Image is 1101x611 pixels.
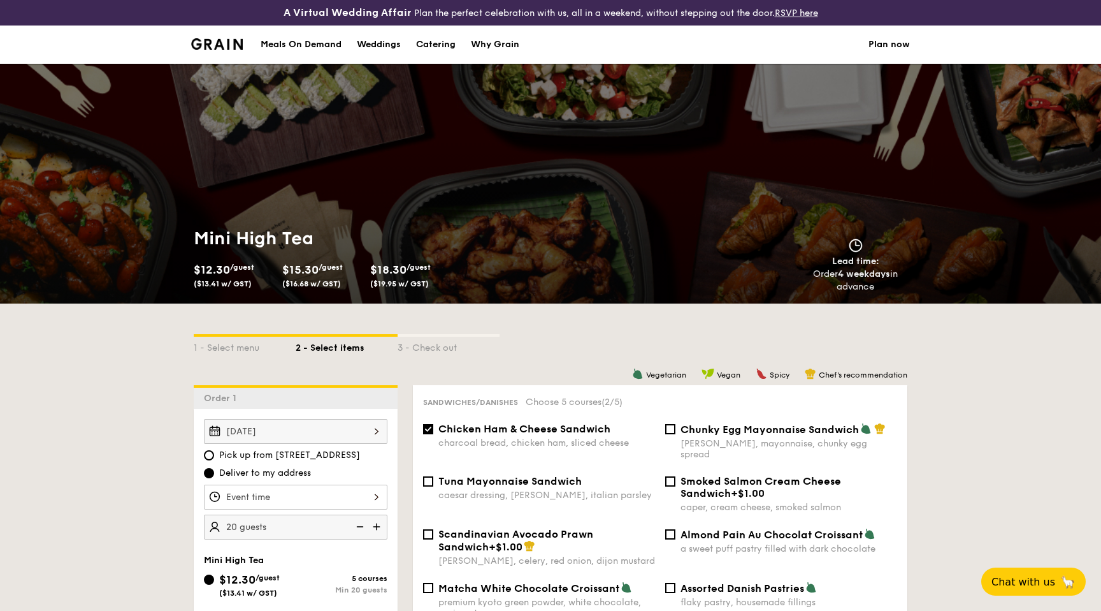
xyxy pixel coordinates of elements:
[204,485,387,510] input: Event time
[665,529,675,540] input: Almond Pain Au Chocolat Croissanta sweet puff pastry filled with dark chocolate
[204,468,214,478] input: Deliver to my address
[864,528,875,540] img: icon-vegetarian.fe4039eb.svg
[183,5,917,20] div: Plan the perfect celebration with us, all in a weekend, without stepping out the door.
[423,476,433,487] input: Tuna Mayonnaise Sandwichcaesar dressing, [PERSON_NAME], italian parsley
[526,397,622,408] span: Choose 5 courses
[438,490,655,501] div: caesar dressing, [PERSON_NAME], italian parsley
[665,583,675,593] input: Assorted Danish Pastriesflaky pastry, housemade fillings
[296,337,398,355] div: 2 - Select items
[194,337,296,355] div: 1 - Select menu
[680,543,897,554] div: a sweet puff pastry filled with dark chocolate
[319,263,343,272] span: /guest
[438,528,593,553] span: Scandinavian Avocado Prawn Sandwich
[296,574,387,583] div: 5 courses
[775,8,818,18] a: RSVP here
[219,449,360,462] span: Pick up from [STREET_ADDRESS]
[680,582,804,594] span: Assorted Danish Pastries
[282,263,319,277] span: $15.30
[680,423,859,436] span: Chunky Egg Mayonnaise Sandwich
[204,555,264,566] span: Mini High Tea
[253,26,349,64] a: Meals On Demand
[423,398,518,407] span: Sandwiches/Danishes
[204,575,214,585] input: $12.30/guest($13.41 w/ GST)5 coursesMin 20 guests
[731,487,765,499] span: +$1.00
[368,515,387,539] img: icon-add.58712e84.svg
[680,475,841,499] span: Smoked Salmon Cream Cheese Sandwich
[819,371,907,379] span: Chef's recommendation
[282,279,341,288] span: ($16.68 w/ GST)
[665,476,675,487] input: Smoked Salmon Cream Cheese Sandwich+$1.00caper, cream cheese, smoked salmon
[471,26,519,64] div: Why Grain
[349,515,368,539] img: icon-reduce.1d2dbef1.svg
[463,26,527,64] a: Why Grain
[284,5,412,20] h4: A Virtual Wedding Affair
[680,502,897,513] div: caper, cream cheese, smoked salmon
[680,529,863,541] span: Almond Pain Au Chocolat Croissant
[370,279,429,288] span: ($19.95 w/ GST)
[370,263,407,277] span: $18.30
[398,337,500,355] div: 3 - Check out
[296,585,387,594] div: Min 20 guests
[255,573,280,582] span: /guest
[204,450,214,460] input: Pick up from [STREET_ADDRESS]
[832,256,879,267] span: Lead time:
[680,438,897,460] div: [PERSON_NAME], mayonnaise, chunky egg spread
[423,424,433,434] input: Chicken Ham & Cheese Sandwichcharcoal bread, chicken ham, sliced cheese
[860,423,872,434] img: icon-vegetarian.fe4039eb.svg
[665,424,675,434] input: Chunky Egg Mayonnaise Sandwich[PERSON_NAME], mayonnaise, chunky egg spread
[798,268,912,293] div: Order in advance
[423,583,433,593] input: Matcha White Chocolate Croissantpremium kyoto green powder, white chocolate, croissant
[717,371,740,379] span: Vegan
[204,419,387,444] input: Event date
[838,269,890,279] strong: 4 weekdays
[194,263,230,277] span: $12.30
[230,263,254,272] span: /guest
[632,368,644,379] img: icon-vegetarian.fe4039eb.svg
[846,239,865,253] img: icon-clock.2db775ea.svg
[524,540,535,552] img: icon-chef-hat.a58ddaea.svg
[191,38,243,50] a: Logotype
[981,568,1086,596] button: Chat with us🦙
[702,368,714,379] img: icon-vegan.f8ff3823.svg
[680,597,897,608] div: flaky pastry, housemade fillings
[805,368,816,379] img: icon-chef-hat.a58ddaea.svg
[407,263,431,272] span: /guest
[770,371,789,379] span: Spicy
[349,26,408,64] a: Weddings
[868,26,910,64] a: Plan now
[438,423,610,435] span: Chicken Ham & Cheese Sandwich
[191,38,243,50] img: Grain
[805,582,817,593] img: icon-vegetarian.fe4039eb.svg
[261,26,342,64] div: Meals On Demand
[219,573,255,587] span: $12.30
[219,589,277,598] span: ($13.41 w/ GST)
[357,26,401,64] div: Weddings
[646,371,686,379] span: Vegetarian
[1060,575,1076,589] span: 🦙
[438,475,582,487] span: Tuna Mayonnaise Sandwich
[438,582,619,594] span: Matcha White Chocolate Croissant
[194,227,545,250] h1: Mini High Tea
[408,26,463,64] a: Catering
[874,423,886,434] img: icon-chef-hat.a58ddaea.svg
[438,556,655,566] div: [PERSON_NAME], celery, red onion, dijon mustard
[219,467,311,480] span: Deliver to my address
[601,397,622,408] span: (2/5)
[991,576,1055,588] span: Chat with us
[756,368,767,379] img: icon-spicy.37a8142b.svg
[438,438,655,448] div: charcoal bread, chicken ham, sliced cheese
[204,515,387,540] input: Number of guests
[416,26,456,64] div: Catering
[621,582,632,593] img: icon-vegetarian.fe4039eb.svg
[204,393,241,404] span: Order 1
[423,529,433,540] input: Scandinavian Avocado Prawn Sandwich+$1.00[PERSON_NAME], celery, red onion, dijon mustard
[489,541,522,553] span: +$1.00
[194,279,252,288] span: ($13.41 w/ GST)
